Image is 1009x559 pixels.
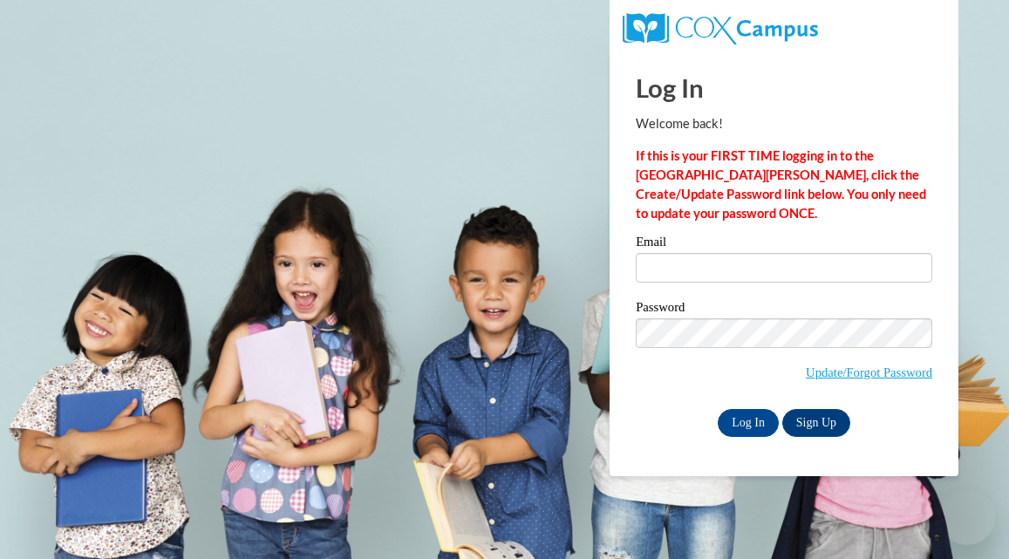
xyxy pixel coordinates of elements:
img: COX Campus [623,13,818,44]
strong: If this is your FIRST TIME logging in to the [GEOGRAPHIC_DATA][PERSON_NAME], click the Create/Upd... [636,148,926,221]
a: Update/Forgot Password [806,365,932,379]
label: Password [636,301,932,318]
iframe: Button to launch messaging window [939,489,995,545]
h1: Log In [636,70,932,106]
a: Sign Up [782,409,850,437]
p: Welcome back! [636,114,932,133]
input: Log In [718,409,779,437]
label: Email [636,235,932,253]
